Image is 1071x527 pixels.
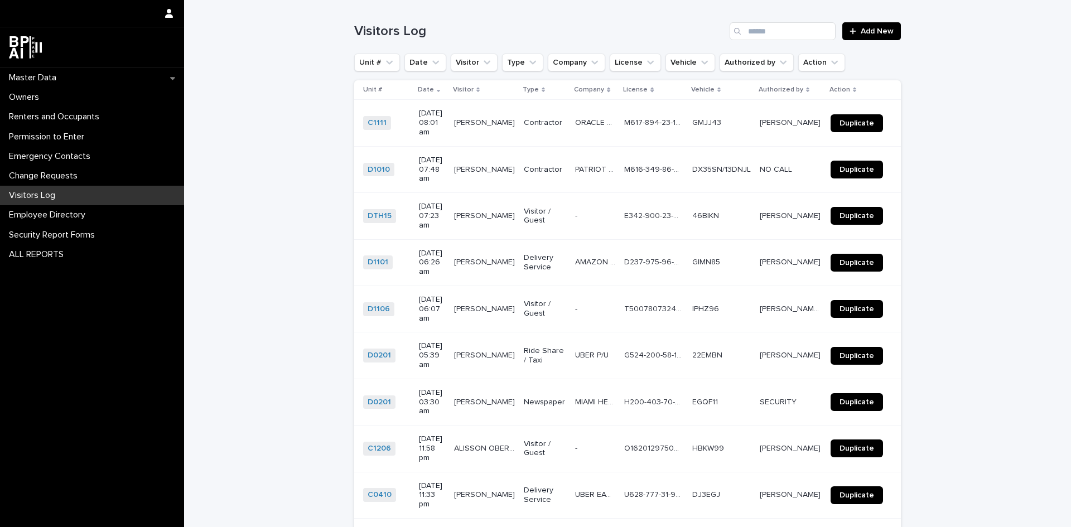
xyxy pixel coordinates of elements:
p: Visitor / Guest [524,299,567,318]
p: SECURITY [760,395,799,407]
p: ORACLE CORP [575,116,617,128]
span: Duplicate [840,444,874,452]
p: T50078073245-0 [624,302,685,314]
p: License [623,84,648,96]
p: Employee Directory [4,210,94,220]
a: Duplicate [831,300,883,318]
tr: C1111 [DATE] 08:01 am[PERSON_NAME][PERSON_NAME] ContractorORACLE CORPORACLE CORP M617-894-23-100-... [354,100,901,146]
p: ALL REPORTS [4,249,73,260]
p: - [575,209,580,221]
p: [DATE] 11:58 pm [419,434,445,462]
p: Shadea Wilson [760,488,823,500]
a: D0201 [368,351,391,360]
p: [DATE] 06:07 am [419,295,445,323]
p: Contractor [524,165,567,175]
a: Duplicate [831,254,883,272]
p: Change Requests [4,171,86,181]
p: IPHZ96 [692,302,721,314]
span: Duplicate [840,259,874,267]
p: U628-777-31-900-0 [624,488,685,500]
p: Permission to Enter [4,132,93,142]
p: O16201297506-0 [624,442,685,453]
a: C0410 [368,490,392,500]
button: Action [798,54,845,71]
tr: D1101 [DATE] 06:26 am[PERSON_NAME][PERSON_NAME] Delivery ServiceAMAZON FLEXAMAZON FLEX D237-975-9... [354,239,901,286]
p: NO CALL [760,163,794,175]
p: GMJJ43 [692,116,723,128]
p: Esteban Tome/Claes Wahlestedt [760,302,824,314]
button: Visitor [451,54,498,71]
p: - [575,302,580,314]
p: Owners [4,92,48,103]
span: Duplicate [840,352,874,360]
p: UBER EATS [575,488,617,500]
tr: C0410 [DATE] 11:33 pm[PERSON_NAME][PERSON_NAME] Delivery ServiceUBER EATSUBER EATS U628-777-31-90... [354,472,901,518]
p: Action [829,84,850,96]
img: dwgmcNfxSF6WIOOXiGgu [9,36,42,59]
p: Federico Flores [760,255,823,267]
p: Visitor [453,84,474,96]
p: Contractor [524,118,567,128]
p: [PERSON_NAME] [760,209,823,221]
p: Katlin Coleman [760,442,823,453]
p: [PERSON_NAME] [454,395,517,407]
p: EMILIO GONZALEZ [454,349,517,360]
a: D1010 [368,165,390,175]
a: D0201 [368,398,391,407]
button: Type [502,54,543,71]
p: [PERSON_NAME] [760,349,823,360]
p: ALISSON OBERGOLFF [454,442,517,453]
p: Type [523,84,539,96]
p: Date [418,84,434,96]
h1: Visitors Log [354,23,725,40]
span: Duplicate [840,398,874,406]
a: Add New [842,22,901,40]
tr: D0201 [DATE] 05:39 am[PERSON_NAME][PERSON_NAME] Ride Share / TaxiUBER P/UUBER P/U G524-200-58-125... [354,332,901,379]
tr: DTH15 [DATE] 07:23 am[PERSON_NAME][PERSON_NAME] Visitor / Guest-- E342-900-23-000-0E342-900-23-00... [354,193,901,239]
p: Estrella Samandar [760,116,823,128]
a: Duplicate [831,114,883,132]
p: 22EMBN [692,349,725,360]
a: C1206 [368,444,391,453]
button: Vehicle [665,54,715,71]
button: Authorized by [720,54,794,71]
p: E342-900-23-000-0 [624,209,685,221]
span: Duplicate [840,119,874,127]
p: Visitors Log [4,190,64,201]
p: AMAZON FLEX [575,255,617,267]
span: Duplicate [840,166,874,173]
p: [PERSON_NAME] [454,255,517,267]
p: Ride Share / Taxi [524,346,567,365]
p: DJ3EGJ [692,488,722,500]
p: EGQF11 [692,395,720,407]
p: PATRIOT WINDOWS [575,163,617,175]
p: H200-403-70-389-0 [624,395,685,407]
span: Duplicate [840,305,874,313]
p: M616-349-86-300-0 [624,163,685,175]
tr: D0201 [DATE] 03:30 am[PERSON_NAME][PERSON_NAME] NewspaperMIAMI HERALDMIAMI HERALD H200-403-70-389... [354,379,901,425]
a: C1111 [368,118,387,128]
p: [DATE] 03:30 am [419,388,445,416]
p: [DATE] 06:26 am [419,249,445,277]
a: D1106 [368,304,390,314]
span: Duplicate [840,212,874,220]
p: MIAMI HERALD [575,395,617,407]
p: EDWIN ESTEVEZ [454,209,517,221]
p: Renters and Occupants [4,112,108,122]
p: [PERSON_NAME] [454,163,517,175]
p: [PERSON_NAME] [454,302,517,314]
p: Authorized by [759,84,803,96]
p: Delivery Service [524,486,567,505]
p: Unit # [363,84,382,96]
p: Newspaper [524,398,567,407]
a: Duplicate [831,393,883,411]
p: Delivery Service [524,253,567,272]
span: Add New [861,27,894,35]
p: Security Report Forms [4,230,104,240]
p: [DATE] 07:48 am [419,156,445,183]
p: 46BIKN [692,209,721,221]
button: Company [548,54,605,71]
p: Vehicle [691,84,715,96]
a: Duplicate [831,439,883,457]
tr: D1106 [DATE] 06:07 am[PERSON_NAME][PERSON_NAME] Visitor / Guest-- T50078073245-0T50078073245-0 IP... [354,286,901,332]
